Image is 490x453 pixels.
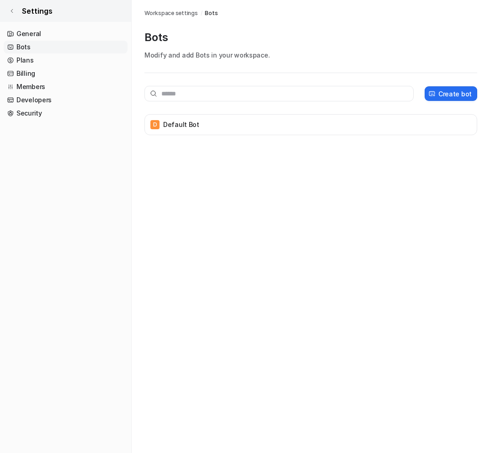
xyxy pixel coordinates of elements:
[4,80,128,93] a: Members
[4,107,128,120] a: Security
[4,41,128,53] a: Bots
[4,27,128,40] a: General
[4,54,128,67] a: Plans
[22,5,53,16] span: Settings
[144,30,477,45] p: Bots
[428,90,436,97] img: create
[4,67,128,80] a: Billing
[144,50,477,60] p: Modify and add Bots in your workspace.
[150,120,160,129] span: D
[144,9,198,17] a: Workspace settings
[438,89,472,99] p: Create bot
[163,120,199,129] p: Default Bot
[4,94,128,106] a: Developers
[425,86,477,101] button: Create bot
[205,9,218,17] a: Bots
[201,9,202,17] span: /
